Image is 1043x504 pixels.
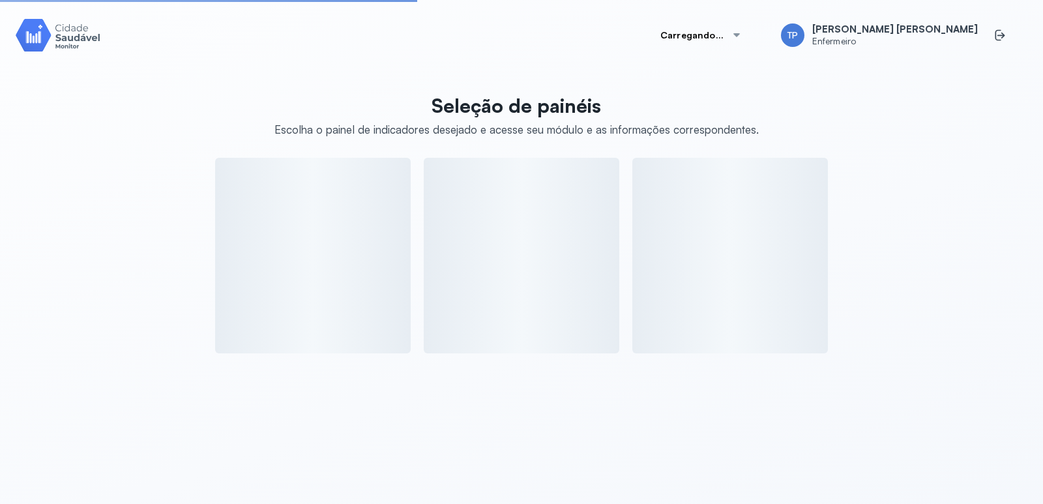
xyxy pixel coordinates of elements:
span: Enfermeiro [812,36,978,47]
span: TP [787,30,798,41]
div: Escolha o painel de indicadores desejado e acesse seu módulo e as informações correspondentes. [274,123,759,136]
img: Logotipo do produto Monitor [16,16,100,53]
span: [PERSON_NAME] [PERSON_NAME] [812,23,978,36]
button: Carregando... [645,22,757,48]
p: Seleção de painéis [274,94,759,117]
